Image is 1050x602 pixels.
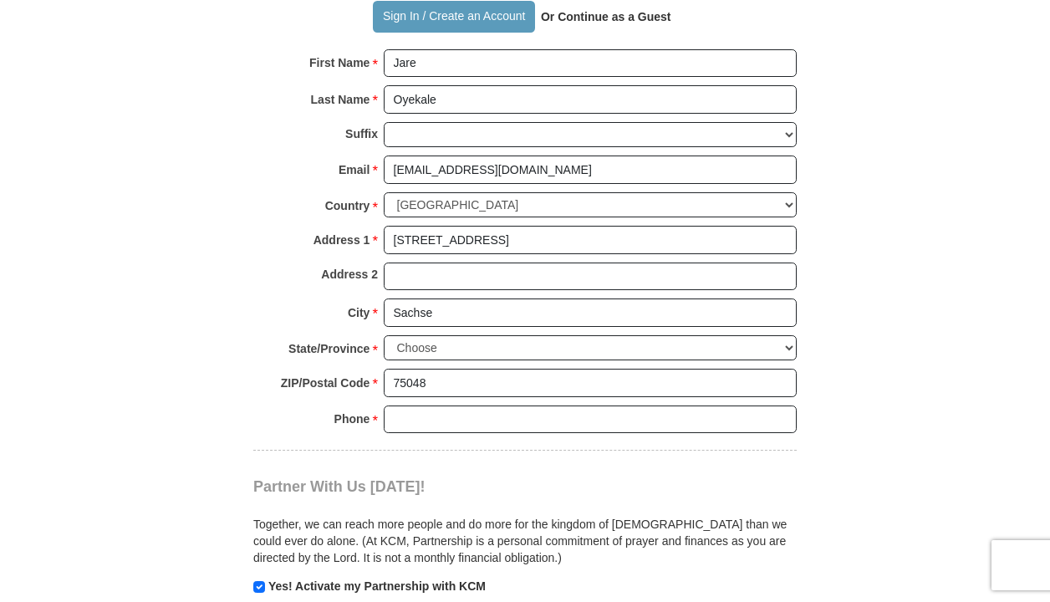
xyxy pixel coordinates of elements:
strong: First Name [309,51,370,74]
strong: Suffix [345,122,378,145]
strong: Address 1 [313,228,370,252]
strong: State/Province [288,337,370,360]
strong: Email [339,158,370,181]
strong: Yes! Activate my Partnership with KCM [268,579,486,593]
strong: Or Continue as a Guest [541,10,671,23]
strong: Address 2 [321,263,378,286]
p: Together, we can reach more people and do more for the kingdom of [DEMOGRAPHIC_DATA] than we coul... [253,516,797,566]
strong: Country [325,194,370,217]
strong: ZIP/Postal Code [281,371,370,395]
strong: City [348,301,370,324]
button: Sign In / Create an Account [373,1,534,33]
strong: Phone [334,407,370,431]
strong: Last Name [311,88,370,111]
span: Partner With Us [DATE]! [253,478,426,495]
